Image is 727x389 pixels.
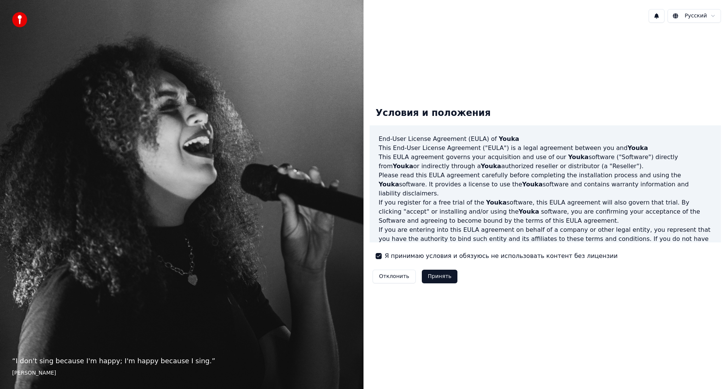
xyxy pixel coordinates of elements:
[393,162,413,170] span: Youka
[12,356,351,366] p: “ I don't sing because I'm happy; I'm happy because I sing. ”
[627,144,648,152] span: Youka
[12,12,27,27] img: youka
[522,181,543,188] span: Youka
[481,162,501,170] span: Youka
[568,153,588,161] span: Youka
[379,198,712,225] p: If you register for a free trial of the software, this EULA agreement will also govern that trial...
[379,144,712,153] p: This End-User License Agreement ("EULA") is a legal agreement between you and
[373,270,416,283] button: Отклонить
[486,199,507,206] span: Youka
[370,101,497,125] div: Условия и положения
[499,135,519,142] span: Youka
[12,369,351,377] footer: [PERSON_NAME]
[379,181,399,188] span: Youka
[379,225,712,262] p: If you are entering into this EULA agreement on behalf of a company or other legal entity, you re...
[385,252,618,261] label: Я принимаю условия и обязуюсь не использовать контент без лицензии
[379,134,712,144] h3: End-User License Agreement (EULA) of
[379,153,712,171] p: This EULA agreement governs your acquisition and use of our software ("Software") directly from o...
[379,171,712,198] p: Please read this EULA agreement carefully before completing the installation process and using th...
[519,208,539,215] span: Youka
[422,270,458,283] button: Принять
